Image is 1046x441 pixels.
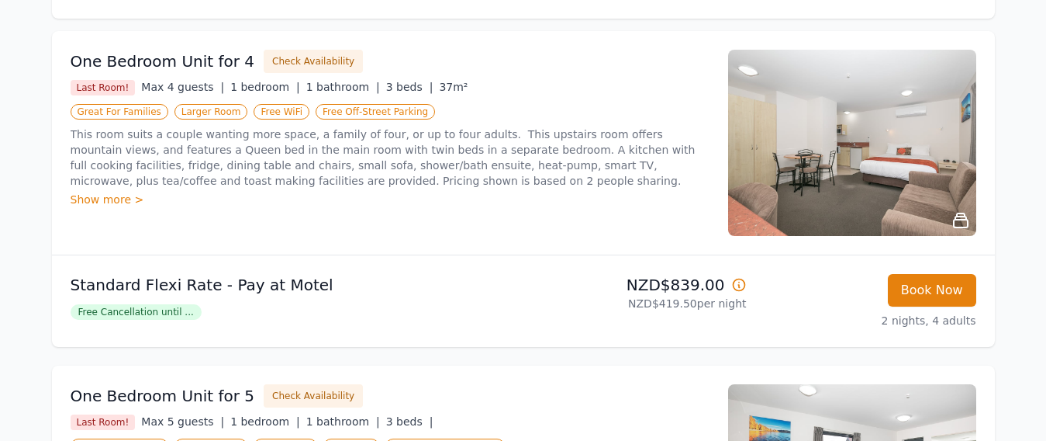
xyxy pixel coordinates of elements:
span: 3 beds | [386,415,433,428]
span: 1 bedroom | [230,81,300,93]
span: 1 bedroom | [230,415,300,428]
h3: One Bedroom Unit for 5 [71,385,255,407]
p: NZD$419.50 per night [530,296,747,311]
button: Check Availability [264,384,363,408]
button: Check Availability [264,50,363,73]
span: 37m² [439,81,468,93]
p: NZD$839.00 [530,274,747,296]
span: 3 beds | [386,81,433,93]
span: Larger Room [174,104,248,120]
p: This room suits a couple wanting more space, a family of four, or up to four adults. This upstair... [71,127,709,189]
span: Max 5 guests | [141,415,224,428]
span: Max 4 guests | [141,81,224,93]
p: 2 nights, 4 adults [759,313,976,328]
span: Free Off-Street Parking [316,104,435,120]
span: Free WiFi [254,104,309,120]
h3: One Bedroom Unit for 4 [71,50,255,72]
span: Last Room! [71,80,136,95]
span: Last Room! [71,415,136,430]
span: Great For Families [71,104,168,120]
span: Free Cancellation until ... [71,304,202,320]
span: 1 bathroom | [306,81,380,93]
span: 1 bathroom | [306,415,380,428]
button: Book Now [888,274,976,307]
p: Standard Flexi Rate - Pay at Motel [71,274,517,296]
div: Show more > [71,192,709,207]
